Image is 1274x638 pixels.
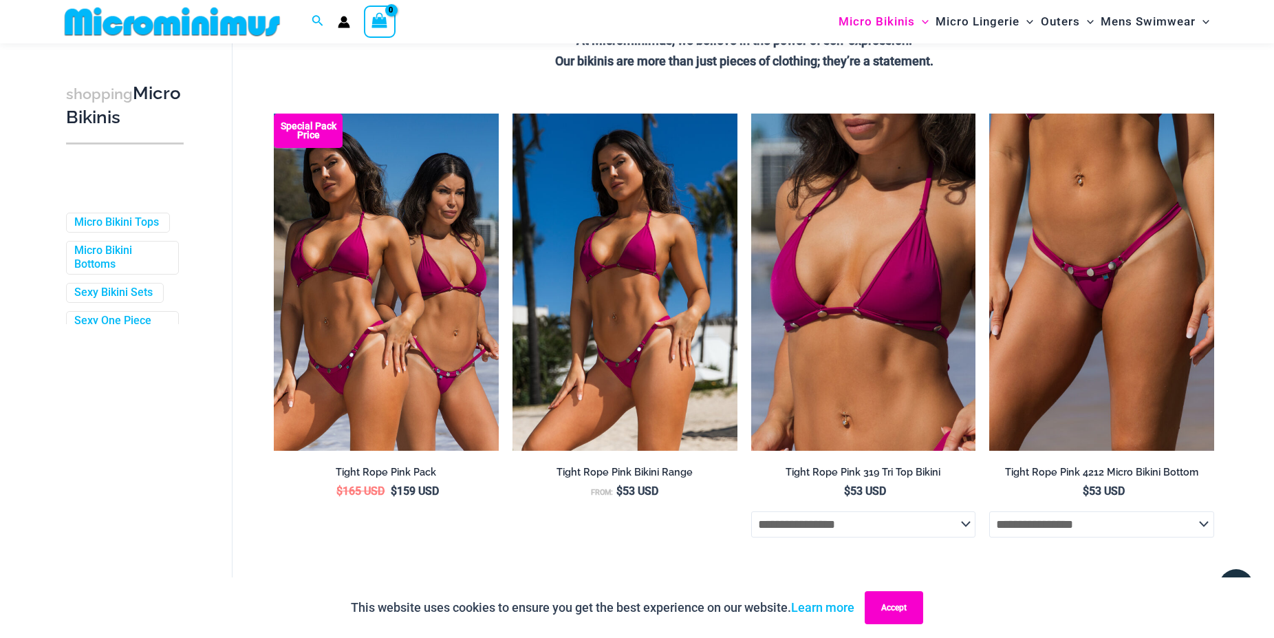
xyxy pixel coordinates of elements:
[932,4,1037,39] a: Micro LingerieMenu ToggleMenu Toggle
[1101,4,1196,39] span: Mens Swimwear
[74,314,168,343] a: Sexy One Piece Monokinis
[74,286,153,300] a: Sexy Bikini Sets
[391,485,439,498] bdi: 159 USD
[1041,4,1080,39] span: Outers
[74,244,168,273] a: Micro Bikini Bottoms
[989,114,1214,451] img: Tight Rope Pink 319 4212 Micro 01
[751,466,976,484] a: Tight Rope Pink 319 Tri Top Bikini
[936,4,1019,39] span: Micro Lingerie
[274,466,499,479] h2: Tight Rope Pink Pack
[1037,4,1097,39] a: OutersMenu ToggleMenu Toggle
[274,122,343,140] b: Special Pack Price
[833,2,1215,41] nav: Site Navigation
[791,600,854,615] a: Learn more
[336,485,385,498] bdi: 165 USD
[989,114,1214,451] a: Tight Rope Pink 319 4212 Micro 01Tight Rope Pink 319 4212 Micro 02Tight Rope Pink 319 4212 Micro 02
[751,466,976,479] h2: Tight Rope Pink 319 Tri Top Bikini
[751,114,976,451] img: Tight Rope Pink 319 Top 01
[1083,485,1125,498] bdi: 53 USD
[351,597,854,618] p: This website uses cookies to ensure you get the best experience on our website.
[274,466,499,484] a: Tight Rope Pink Pack
[1196,4,1209,39] span: Menu Toggle
[616,485,658,498] bdi: 53 USD
[1080,4,1094,39] span: Menu Toggle
[865,591,923,624] button: Accept
[591,488,613,497] span: From:
[839,4,915,39] span: Micro Bikinis
[1083,485,1089,498] span: $
[274,114,499,451] img: Collection Pack F
[576,33,912,47] strong: At Microminimus, we believe in the power of self-expression.
[391,485,397,498] span: $
[66,82,184,129] h3: Micro Bikinis
[989,466,1214,484] a: Tight Rope Pink 4212 Micro Bikini Bottom
[1019,4,1033,39] span: Menu Toggle
[512,466,737,479] h2: Tight Rope Pink Bikini Range
[989,466,1214,479] h2: Tight Rope Pink 4212 Micro Bikini Bottom
[751,114,976,451] a: Tight Rope Pink 319 Top 01Tight Rope Pink 319 Top 4228 Thong 06Tight Rope Pink 319 Top 4228 Thong 06
[835,4,932,39] a: Micro BikinisMenu ToggleMenu Toggle
[336,485,343,498] span: $
[512,114,737,451] img: Tight Rope Pink 319 Top 4228 Thong 05
[512,466,737,484] a: Tight Rope Pink Bikini Range
[59,6,285,37] img: MM SHOP LOGO FLAT
[1097,4,1213,39] a: Mens SwimwearMenu ToggleMenu Toggle
[915,4,929,39] span: Menu Toggle
[616,485,623,498] span: $
[274,114,499,451] a: Collection Pack F Collection Pack B (3)Collection Pack B (3)
[844,485,886,498] bdi: 53 USD
[74,215,159,230] a: Micro Bikini Tops
[844,485,850,498] span: $
[364,6,396,37] a: View Shopping Cart, empty
[512,114,737,451] a: Tight Rope Pink 319 Top 4228 Thong 05Tight Rope Pink 319 Top 4228 Thong 06Tight Rope Pink 319 Top...
[338,16,350,28] a: Account icon link
[66,85,133,103] span: shopping
[312,13,324,30] a: Search icon link
[555,54,933,68] strong: Our bikinis are more than just pieces of clothing; they’re a statement.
